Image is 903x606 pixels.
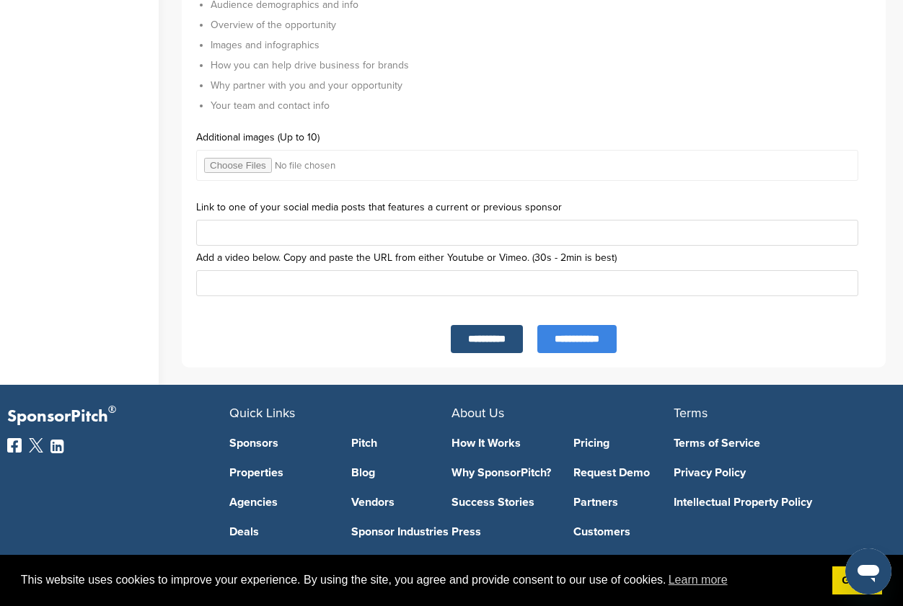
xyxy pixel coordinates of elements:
[451,467,552,478] a: Why SponsorPitch?
[29,438,43,453] img: Twitter
[108,401,116,419] span: ®
[573,467,674,478] a: Request Demo
[351,526,451,538] a: Sponsor Industries
[674,405,708,421] span: Terms
[573,526,674,538] a: Customers
[229,405,295,421] span: Quick Links
[196,253,871,263] label: Add a video below. Copy and paste the URL from either Youtube or Vimeo. (30s - 2min is best)
[674,496,874,508] a: Intellectual Property Policy
[7,438,22,453] img: Facebook
[451,437,552,449] a: How It Works
[351,496,451,508] a: Vendors
[7,406,229,427] p: SponsorPitch
[451,405,504,421] span: About Us
[573,496,674,508] a: Partners
[229,496,330,508] a: Agencies
[832,566,882,595] a: dismiss cookie message
[845,548,891,594] iframe: Button to launch messaging window
[674,467,874,478] a: Privacy Policy
[211,37,871,53] li: Images and infographics
[666,569,730,591] a: learn more about cookies
[351,437,451,449] a: Pitch
[196,133,871,143] label: Additional images (Up to 10)
[229,437,330,449] a: Sponsors
[229,467,330,478] a: Properties
[211,17,871,32] li: Overview of the opportunity
[211,98,871,113] li: Your team and contact info
[229,526,330,538] a: Deals
[211,78,871,93] li: Why partner with you and your opportunity
[573,437,674,449] a: Pricing
[451,496,552,508] a: Success Stories
[674,437,874,449] a: Terms of Service
[451,526,552,538] a: Press
[196,202,871,213] label: Link to one of your social media posts that features a current or previous sponsor
[211,58,871,73] li: How you can help drive business for brands
[21,569,821,591] span: This website uses cookies to improve your experience. By using the site, you agree and provide co...
[351,467,451,478] a: Blog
